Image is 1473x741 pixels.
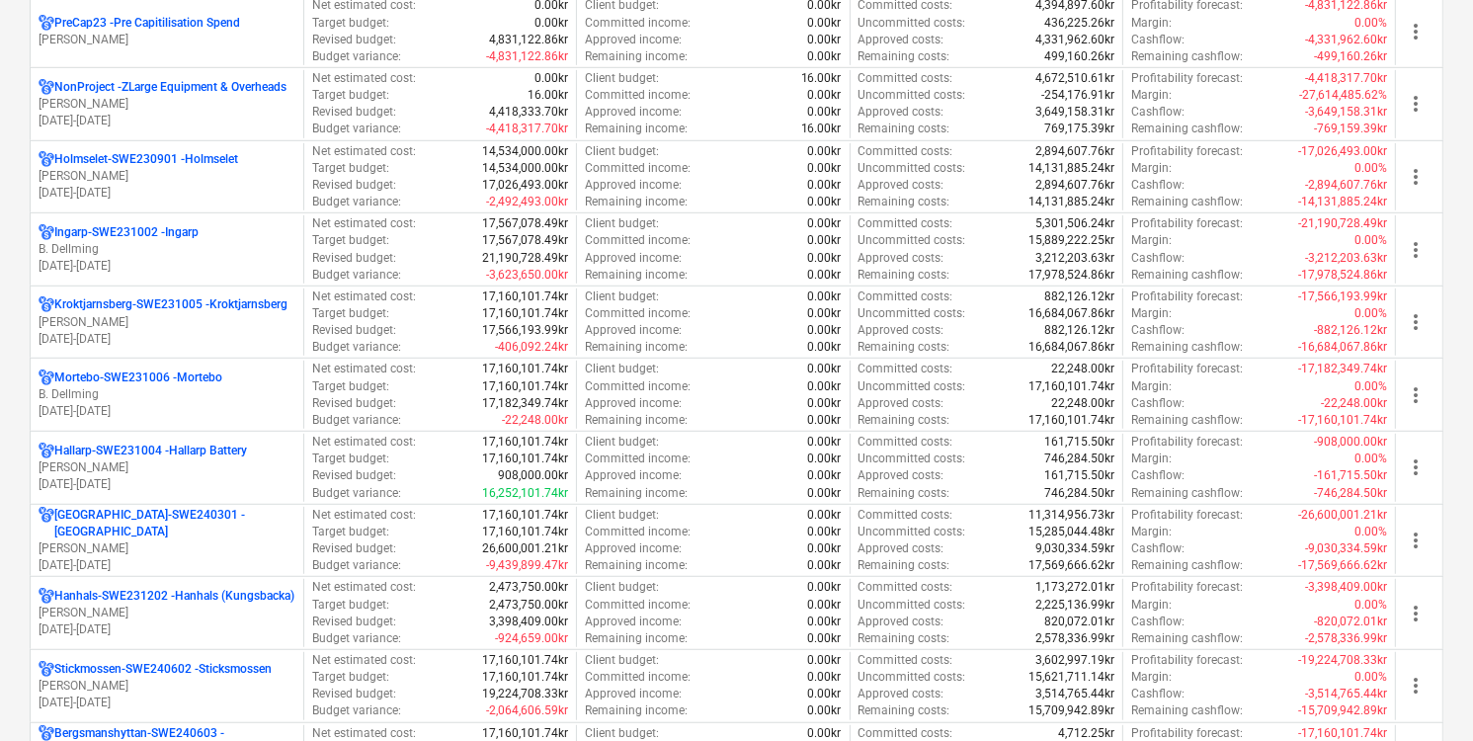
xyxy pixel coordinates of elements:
p: 746,284.50kr [1044,485,1114,502]
p: Uncommitted costs : [859,305,966,322]
div: PreCap23 -Pre Capitilisation Spend[PERSON_NAME] [39,15,295,48]
p: Revised budget : [312,104,396,121]
p: [PERSON_NAME] [39,459,295,476]
p: Uncommitted costs : [859,87,966,104]
p: Stickmossen-SWE240602 - Sticksmossen [54,661,272,678]
p: Remaining cashflow : [1131,339,1243,356]
p: Profitability forecast : [1131,507,1243,524]
div: Ingarp-SWE231002 -IngarpB. Dellming[DATE]-[DATE] [39,224,295,275]
p: Remaining income : [585,48,688,65]
p: -17,566,193.99kr [1298,288,1387,305]
p: Net estimated cost : [312,288,416,305]
p: Cashflow : [1131,467,1185,484]
p: 16,252,101.74kr [482,485,568,502]
p: PreCap23 - Pre Capitilisation Spend [54,15,240,32]
p: -22,248.00kr [1321,395,1387,412]
p: Approved costs : [859,250,944,267]
p: Net estimated cost : [312,143,416,160]
p: -17,160,101.74kr [1298,412,1387,429]
p: 0.00kr [808,194,842,210]
p: Remaining income : [585,485,688,502]
p: 0.00kr [808,288,842,305]
p: [DATE] - [DATE] [39,557,295,574]
p: 0.00kr [808,451,842,467]
p: 16.00kr [801,121,842,137]
p: [PERSON_NAME] [39,605,295,621]
p: 14,534,000.00kr [482,160,568,177]
p: Approved income : [585,104,682,121]
p: Profitability forecast : [1131,143,1243,160]
p: -161,715.50kr [1314,467,1387,484]
p: 17,566,193.99kr [482,322,568,339]
p: Target budget : [312,378,389,395]
span: more_vert [1404,455,1428,479]
p: 17,182,349.74kr [482,395,568,412]
p: 0.00kr [808,87,842,104]
p: Committed income : [585,451,691,467]
p: 0.00kr [808,412,842,429]
p: Budget variance : [312,194,401,210]
span: more_vert [1404,310,1428,334]
p: Revised budget : [312,250,396,267]
p: Approved income : [585,395,682,412]
p: Revised budget : [312,467,396,484]
p: 0.00kr [808,322,842,339]
p: Margin : [1131,232,1172,249]
p: Target budget : [312,451,389,467]
p: Client budget : [585,507,659,524]
p: Remaining costs : [859,48,950,65]
p: Uncommitted costs : [859,160,966,177]
p: Client budget : [585,143,659,160]
p: Hallarp-SWE231004 - Hallarp Battery [54,443,247,459]
p: [PERSON_NAME] [39,32,295,48]
p: 17,026,493.00kr [482,177,568,194]
span: more_vert [1404,20,1428,43]
p: -27,614,485.62% [1299,87,1387,104]
p: 0.00kr [808,267,842,284]
span: more_vert [1404,383,1428,407]
p: Client budget : [585,288,659,305]
p: Budget variance : [312,267,401,284]
p: [DATE] - [DATE] [39,403,295,420]
p: 11,314,956.73kr [1028,507,1114,524]
p: 0.00kr [808,143,842,160]
p: Margin : [1131,15,1172,32]
p: 0.00% [1354,378,1387,395]
p: 2,894,607.76kr [1035,177,1114,194]
p: Budget variance : [312,121,401,137]
p: -908,000.00kr [1314,434,1387,451]
p: Budget variance : [312,412,401,429]
p: -17,182,349.74kr [1298,361,1387,377]
div: Mortebo-SWE231006 -MorteboB. Dellming[DATE]-[DATE] [39,370,295,420]
div: Hanhals-SWE231202 -Hanhals (Kungsbacka)[PERSON_NAME][DATE]-[DATE] [39,588,295,638]
p: Profitability forecast : [1131,70,1243,87]
p: -22,248.00kr [502,412,568,429]
p: 0.00% [1354,160,1387,177]
div: Project has multi currencies enabled [39,296,54,313]
p: Approved income : [585,32,682,48]
p: 16.00kr [801,70,842,87]
p: Approved costs : [859,467,944,484]
p: 0.00kr [808,467,842,484]
p: -769,159.39kr [1314,121,1387,137]
p: -4,331,962.60kr [1305,32,1387,48]
p: -4,418,317.70kr [486,121,568,137]
p: 22,248.00kr [1051,395,1114,412]
p: -746,284.50kr [1314,485,1387,502]
p: -2,894,607.76kr [1305,177,1387,194]
p: 17,160,101.74kr [1028,378,1114,395]
div: Project has multi currencies enabled [39,507,54,540]
p: -499,160.26kr [1314,48,1387,65]
p: Remaining cashflow : [1131,121,1243,137]
div: [GEOGRAPHIC_DATA]-SWE240301 -[GEOGRAPHIC_DATA][PERSON_NAME][DATE]-[DATE] [39,507,295,575]
p: 15,285,044.48kr [1028,524,1114,540]
div: NonProject -ZLarge Equipment & Overheads[PERSON_NAME][DATE]-[DATE] [39,79,295,129]
p: 0.00kr [808,361,842,377]
p: 0.00kr [808,507,842,524]
p: 499,160.26kr [1044,48,1114,65]
p: 0.00kr [808,524,842,540]
p: Uncommitted costs : [859,232,966,249]
p: 4,831,122.86kr [489,32,568,48]
p: 908,000.00kr [498,467,568,484]
p: 4,418,333.70kr [489,104,568,121]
